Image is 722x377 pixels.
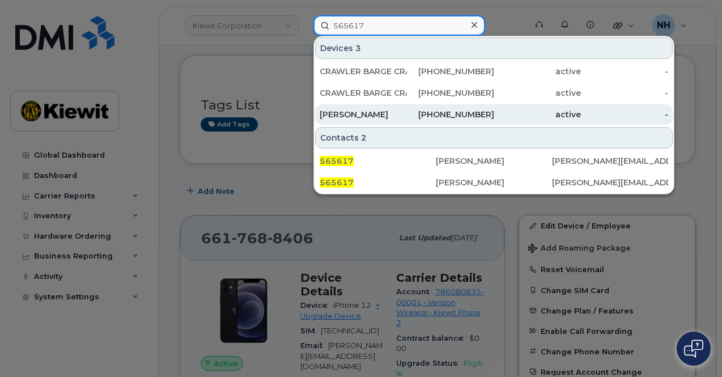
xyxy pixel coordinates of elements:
[315,172,673,193] a: 565617[PERSON_NAME][PERSON_NAME][EMAIL_ADDRESS][PERSON_NAME][PERSON_NAME][DOMAIN_NAME]
[494,66,581,77] div: active
[684,340,703,358] img: Open chat
[320,109,407,120] div: [PERSON_NAME]
[320,156,354,166] span: 565617
[313,15,485,36] input: Find something...
[315,37,673,59] div: Devices
[320,87,407,99] div: CRAWLER BARGE CRANE 5
[494,109,581,120] div: active
[581,87,668,99] div: -
[315,104,673,125] a: [PERSON_NAME][PHONE_NUMBER]active-
[494,87,581,99] div: active
[552,177,668,188] div: [PERSON_NAME][EMAIL_ADDRESS][PERSON_NAME][PERSON_NAME][DOMAIN_NAME]
[407,109,494,120] div: [PHONE_NUMBER]
[436,177,552,188] div: [PERSON_NAME]
[552,155,668,167] div: [PERSON_NAME][EMAIL_ADDRESS][PERSON_NAME][PERSON_NAME][DOMAIN_NAME]
[320,177,354,188] span: 565617
[581,109,668,120] div: -
[315,83,673,103] a: CRAWLER BARGE CRANE 5[PHONE_NUMBER]active-
[407,66,494,77] div: [PHONE_NUMBER]
[315,127,673,149] div: Contacts
[320,66,407,77] div: CRAWLER BARGE CRANE 3
[436,155,552,167] div: [PERSON_NAME]
[581,66,668,77] div: -
[355,43,361,54] span: 3
[315,151,673,171] a: 565617[PERSON_NAME][PERSON_NAME][EMAIL_ADDRESS][PERSON_NAME][PERSON_NAME][DOMAIN_NAME]
[407,87,494,99] div: [PHONE_NUMBER]
[315,61,673,82] a: CRAWLER BARGE CRANE 3[PHONE_NUMBER]active-
[361,132,367,143] span: 2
